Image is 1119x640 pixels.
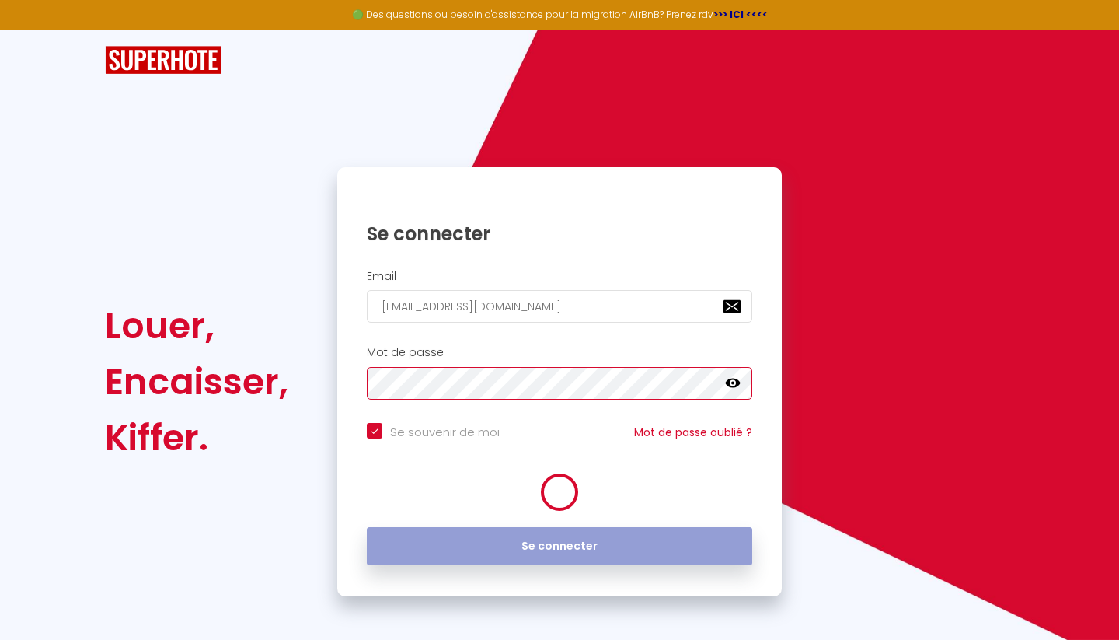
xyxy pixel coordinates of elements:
h1: Se connecter [367,222,752,246]
img: SuperHote logo [105,46,221,75]
div: Louer, [105,298,288,354]
a: Mot de passe oublié ? [634,425,752,440]
h2: Email [367,270,752,283]
button: Se connecter [367,527,752,566]
h2: Mot de passe [367,346,752,359]
div: Encaisser, [105,354,288,410]
div: Kiffer. [105,410,288,466]
a: >>> ICI <<<< [713,8,768,21]
input: Ton Email [367,290,752,323]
